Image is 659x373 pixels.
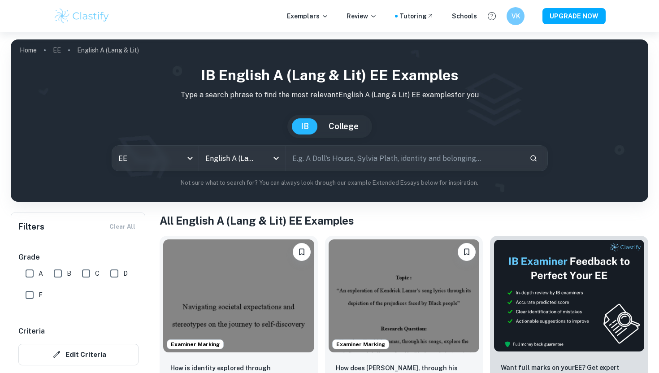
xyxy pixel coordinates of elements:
p: Review [347,11,377,21]
button: Bookmark [293,243,311,261]
span: E [39,290,43,300]
span: B [67,269,71,278]
button: Help and Feedback [484,9,499,24]
img: English A (Lang & Lit) EE example thumbnail: How does Kendrick Lamar, through his son [329,239,480,352]
a: EE [53,44,61,56]
button: Search [526,151,541,166]
a: Tutoring [399,11,434,21]
p: Not sure what to search for? You can always look through our example Extended Essays below for in... [18,178,641,187]
img: profile cover [11,39,648,202]
button: IB [292,118,318,134]
button: VK [507,7,525,25]
h6: Criteria [18,326,45,337]
h6: Grade [18,252,139,263]
p: Type a search phrase to find the most relevant English A (Lang & Lit) EE examples for you [18,90,641,100]
span: Examiner Marking [167,340,223,348]
button: UPGRADE NOW [542,8,606,24]
a: Schools [452,11,477,21]
button: Bookmark [458,243,476,261]
p: English A (Lang & Lit) [77,45,139,55]
p: Exemplars [287,11,329,21]
img: Clastify logo [53,7,110,25]
h6: VK [511,11,521,21]
img: English A (Lang & Lit) EE example thumbnail: How is identity explored through Deming [163,239,314,352]
h1: All English A (Lang & Lit) EE Examples [160,213,648,229]
button: College [320,118,368,134]
h1: IB English A (Lang & Lit) EE examples [18,65,641,86]
a: Home [20,44,37,56]
span: A [39,269,43,278]
img: Thumbnail [494,239,645,352]
span: D [123,269,128,278]
h6: Filters [18,221,44,233]
div: EE [112,146,199,171]
span: C [95,269,100,278]
button: Edit Criteria [18,344,139,365]
input: E.g. A Doll's House, Sylvia Plath, identity and belonging... [286,146,522,171]
button: Open [270,152,282,165]
span: Examiner Marking [333,340,389,348]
